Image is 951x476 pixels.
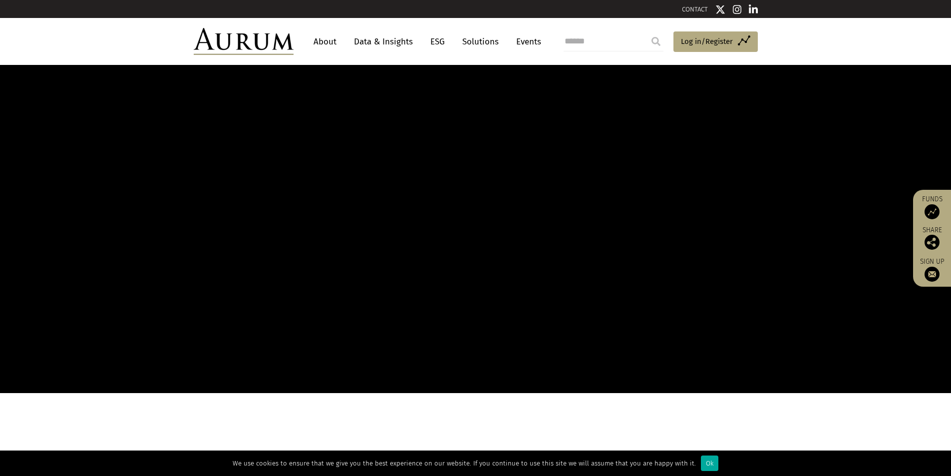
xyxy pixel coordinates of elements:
a: About [309,32,341,51]
a: CONTACT [682,5,708,13]
div: Share [918,227,946,250]
a: Sign up [918,257,946,282]
img: Linkedin icon [749,4,758,14]
img: Twitter icon [715,4,725,14]
input: Submit [646,31,666,51]
img: Aurum [194,28,294,55]
a: Log in/Register [673,31,758,52]
span: Log in/Register [681,35,733,47]
img: Access Funds [925,204,940,219]
a: Funds [918,195,946,219]
div: Ok [701,456,718,471]
a: ESG [425,32,450,51]
a: Data & Insights [349,32,418,51]
img: Sign up to our newsletter [925,267,940,282]
img: Share this post [925,235,940,250]
a: Events [511,32,541,51]
a: Solutions [457,32,504,51]
img: Instagram icon [733,4,742,14]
